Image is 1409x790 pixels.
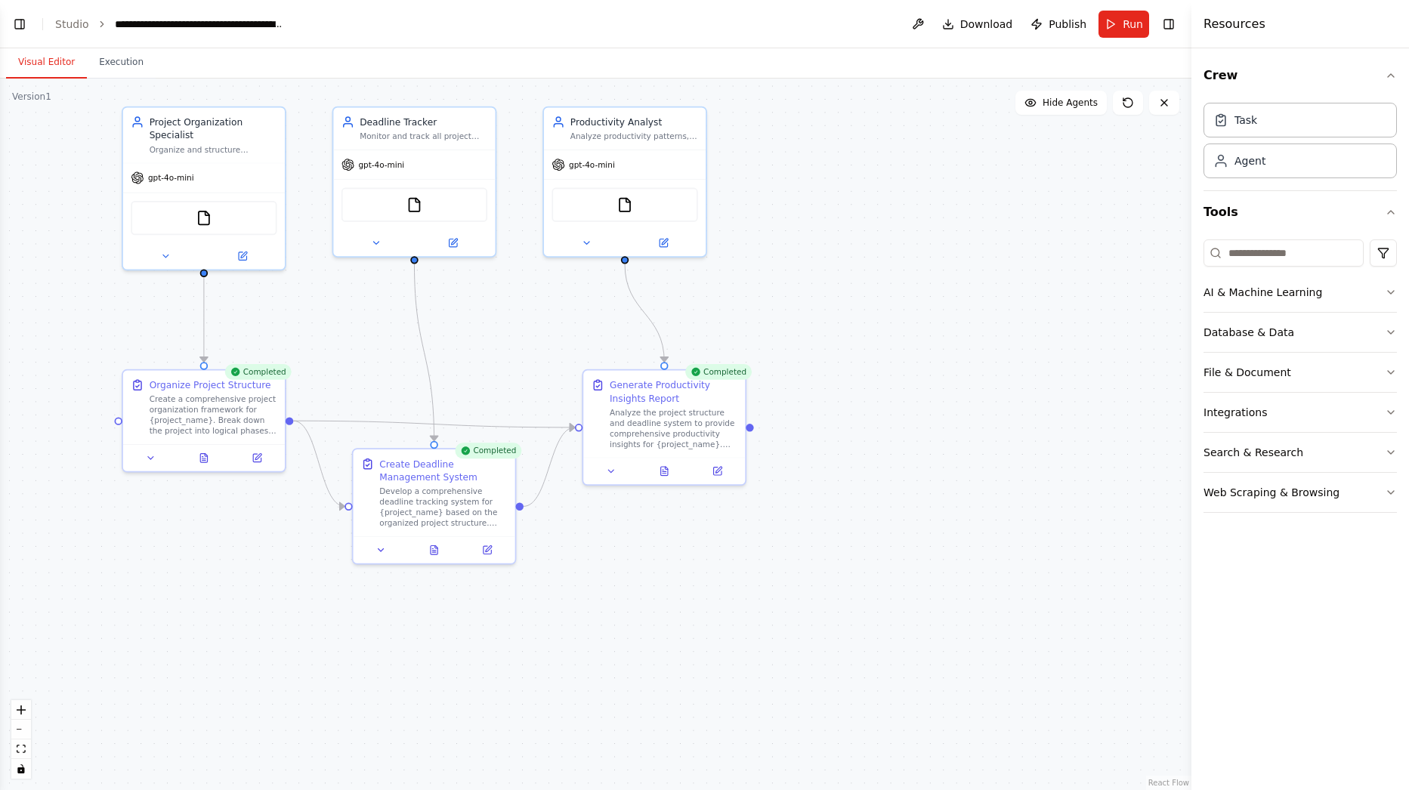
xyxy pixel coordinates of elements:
div: Web Scraping & Browsing [1204,485,1339,500]
g: Edge from 5e3efac9-3578-4bb1-8df2-49b9b4e6cf9a to b81ac5a7-7b6d-4a02-a27d-8b29009a89a5 [293,415,345,514]
button: Open in side panel [465,542,510,558]
button: Open in side panel [695,463,740,479]
div: Productivity AnalystAnalyze productivity patterns, track progress on {project_name}, identify bot... [542,106,707,258]
button: Hide right sidebar [1158,14,1179,35]
div: Version 1 [12,91,51,103]
div: Integrations [1204,405,1267,420]
button: toggle interactivity [11,759,31,779]
button: Publish [1024,11,1092,38]
span: Download [960,17,1013,32]
div: AI & Machine Learning [1204,285,1322,300]
span: Run [1123,17,1143,32]
button: fit view [11,739,31,759]
button: View output [406,542,462,558]
div: Develop a comprehensive deadline tracking system for {project_name} based on the organized projec... [379,486,507,529]
div: CompletedOrganize Project StructureCreate a comprehensive project organization framework for {pro... [122,369,286,473]
div: Agent [1234,153,1265,168]
img: FileReadTool [617,197,633,213]
g: Edge from 37f67d77-cc58-48b0-851b-aec8fc410bad to b81ac5a7-7b6d-4a02-a27d-8b29009a89a5 [408,264,441,441]
button: Crew [1204,54,1397,97]
button: Execution [87,47,156,79]
g: Edge from b81ac5a7-7b6d-4a02-a27d-8b29009a89a5 to d2abd153-39b2-4b93-a922-cb73484eed59 [524,421,575,513]
button: View output [636,463,692,479]
button: Download [936,11,1019,38]
nav: breadcrumb [55,17,285,32]
div: CompletedGenerate Productivity Insights ReportAnalyze the project structure and deadline system t... [582,369,746,486]
button: Search & Research [1204,433,1397,472]
div: Monitor and track all project deadlines for {project_name}, create reminder systems, identify pot... [360,131,487,142]
button: zoom out [11,720,31,739]
g: Edge from de5305c5-d574-4e3e-91a8-e791f4c2e657 to 5e3efac9-3578-4bb1-8df2-49b9b4e6cf9a [197,264,210,363]
button: Hide Agents [1015,91,1107,115]
div: Create Deadline Management System [379,458,507,484]
button: Show left sidebar [9,14,30,35]
div: Create a comprehensive project organization framework for {project_name}. Break down the project ... [150,394,277,437]
a: React Flow attribution [1148,779,1189,787]
button: Tools [1204,191,1397,233]
div: CompletedCreate Deadline Management SystemDevelop a comprehensive deadline tracking system for {p... [352,448,517,564]
div: Productivity Analyst [570,116,698,128]
a: Studio [55,18,89,30]
div: Completed [224,364,291,380]
button: File & Document [1204,353,1397,392]
button: Database & Data [1204,313,1397,352]
div: Search & Research [1204,445,1303,460]
div: Database & Data [1204,325,1294,340]
div: Completed [685,364,752,380]
div: Crew [1204,97,1397,190]
button: Visual Editor [6,47,87,79]
button: Open in side panel [626,235,700,251]
button: Open in side panel [205,248,280,264]
div: Completed [455,443,521,458]
div: Analyze the project structure and deadline system to provide comprehensive productivity insights ... [610,407,737,449]
span: gpt-4o-mini [358,159,404,170]
span: gpt-4o-mini [148,173,194,184]
button: Open in side panel [416,235,490,251]
button: Open in side panel [234,450,280,466]
span: gpt-4o-mini [569,159,615,170]
img: FileReadTool [406,197,422,213]
div: Organize and structure personal projects by creating clear project frameworks, breaking down task... [150,144,277,155]
div: Analyze productivity patterns, track progress on {project_name}, identify bottlenecks and efficie... [570,131,698,142]
g: Edge from 342de646-1a01-4b34-8657-15d31bc43429 to d2abd153-39b2-4b93-a922-cb73484eed59 [618,264,671,363]
button: View output [176,450,232,466]
div: Deadline Tracker [360,116,487,128]
g: Edge from 5e3efac9-3578-4bb1-8df2-49b9b4e6cf9a to d2abd153-39b2-4b93-a922-cb73484eed59 [293,415,575,434]
button: Integrations [1204,393,1397,432]
h4: Resources [1204,15,1265,33]
div: Organize Project Structure [150,378,271,391]
button: Web Scraping & Browsing [1204,473,1397,512]
button: zoom in [11,700,31,720]
div: Project Organization Specialist [150,116,277,142]
span: Publish [1049,17,1086,32]
div: Task [1234,113,1257,128]
div: Project Organization SpecialistOrganize and structure personal projects by creating clear project... [122,106,286,271]
button: Run [1098,11,1149,38]
button: AI & Machine Learning [1204,273,1397,312]
img: FileReadTool [196,210,212,226]
div: React Flow controls [11,700,31,779]
span: Hide Agents [1043,97,1098,109]
div: Deadline TrackerMonitor and track all project deadlines for {project_name}, create reminder syste... [332,106,497,258]
div: Tools [1204,233,1397,525]
div: Generate Productivity Insights Report [610,378,737,405]
div: File & Document [1204,365,1291,380]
